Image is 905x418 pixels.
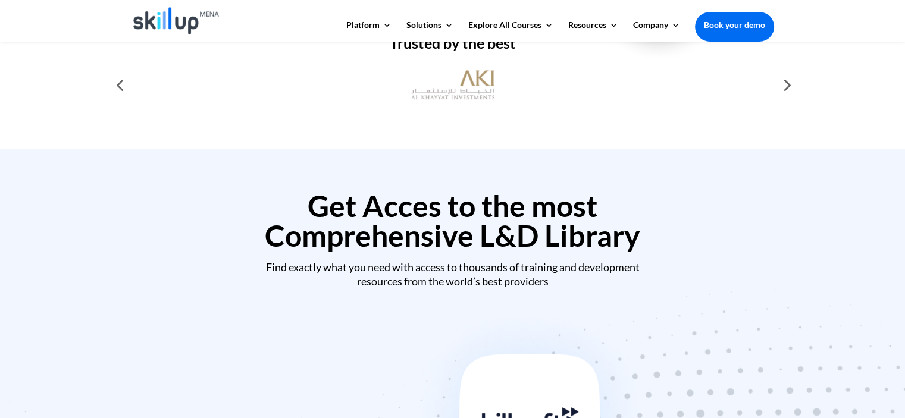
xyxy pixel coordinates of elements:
a: Company [633,21,680,41]
a: Platform [346,21,392,41]
a: Explore All Courses [468,21,553,41]
h2: Get Acces to the most Comprehensive L&D Library [131,191,774,256]
img: al khayyat investments logo [411,64,494,106]
a: Solutions [406,21,453,41]
a: Resources [568,21,618,41]
a: Book your demo [695,12,774,38]
iframe: Chat Widget [707,290,905,418]
img: Skillup Mena [133,7,220,34]
h2: Trusted by the best [131,36,774,56]
div: Find exactly what you need with access to thousands of training and development resources from th... [131,260,774,288]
